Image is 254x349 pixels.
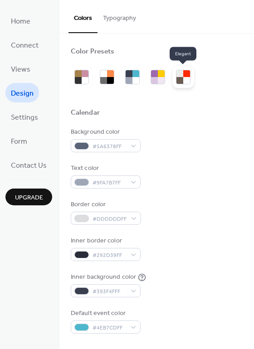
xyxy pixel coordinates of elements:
span: #5A6378FF [93,142,126,151]
a: Design [5,83,39,102]
a: Views [5,59,36,78]
a: Contact Us [5,155,52,174]
div: Calendar [71,108,100,118]
div: Inner background color [71,272,136,282]
span: Connect [11,39,39,53]
div: Border color [71,200,139,209]
span: #9FA7B7FF [93,178,126,188]
a: Settings [5,107,44,126]
span: Views [11,63,30,77]
span: Home [11,15,30,29]
span: #292D39FF [93,251,126,260]
span: Elegant [170,47,196,61]
span: Contact Us [11,159,47,173]
a: Connect [5,35,44,54]
div: Inner border color [71,236,139,246]
span: Settings [11,111,38,125]
a: Home [5,11,36,30]
span: Form [11,135,27,149]
div: Text color [71,164,139,173]
span: #DDDDDDFF [93,214,127,224]
button: Upgrade [5,189,52,205]
span: Design [11,87,34,101]
a: Form [5,131,33,150]
div: Background color [71,127,139,137]
div: Color Presets [71,47,114,57]
span: Upgrade [15,193,43,203]
span: #4EB7CDFF [93,323,126,333]
div: Default event color [71,309,139,318]
span: #393F4FFF [93,287,126,296]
